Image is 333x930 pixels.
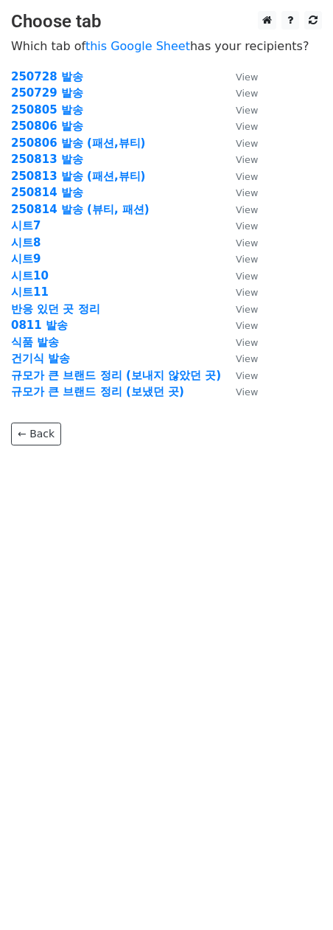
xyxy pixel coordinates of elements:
[221,236,258,249] a: View
[221,352,258,365] a: View
[236,237,258,249] small: View
[11,285,49,299] a: 시트11
[221,186,258,199] a: View
[11,252,41,266] a: 시트9
[11,219,41,232] a: 시트7
[221,136,258,150] a: View
[236,337,258,348] small: View
[221,302,258,316] a: View
[11,103,83,117] a: 250805 발송
[85,39,190,53] a: this Google Sheet
[221,119,258,133] a: View
[236,121,258,132] small: View
[221,70,258,83] a: View
[221,86,258,100] a: View
[221,252,258,266] a: View
[11,302,100,316] a: 반응 있던 곳 정리
[11,203,150,216] a: 250814 발송 (뷰티, 패션)
[221,385,258,398] a: View
[236,221,258,232] small: View
[11,319,68,332] a: 0811 발송
[236,171,258,182] small: View
[11,336,59,349] a: 식품 발송
[11,385,184,398] a: 규모가 큰 브랜드 정리 (보냈던 곳)
[11,153,83,166] a: 250813 발송
[11,352,70,365] a: 건기식 발송
[11,86,83,100] a: 250729 발송
[221,336,258,349] a: View
[236,254,258,265] small: View
[221,203,258,216] a: View
[221,170,258,183] a: View
[236,204,258,215] small: View
[236,105,258,116] small: View
[221,153,258,166] a: View
[11,186,83,199] a: 250814 발송
[236,187,258,198] small: View
[236,138,258,149] small: View
[236,154,258,165] small: View
[11,70,83,83] a: 250728 발송
[236,287,258,298] small: View
[221,285,258,299] a: View
[11,170,145,183] a: 250813 발송 (패션,뷰티)
[221,319,258,332] a: View
[236,304,258,315] small: View
[221,219,258,232] a: View
[221,103,258,117] a: View
[11,38,322,54] p: Which tab of has your recipients?
[236,386,258,398] small: View
[236,353,258,364] small: View
[11,136,145,150] a: 250806 발송 (패션,뷰티)
[221,269,258,282] a: View
[236,271,258,282] small: View
[11,236,41,249] a: 시트8
[11,369,221,382] a: 규모가 큰 브랜드 정리 (보내지 않았던 곳)
[11,423,61,445] a: ← Back
[221,369,258,382] a: View
[236,320,258,331] small: View
[11,269,49,282] a: 시트10
[11,119,83,133] a: 250806 발송
[236,72,258,83] small: View
[236,370,258,381] small: View
[236,88,258,99] small: View
[11,11,322,32] h3: Choose tab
